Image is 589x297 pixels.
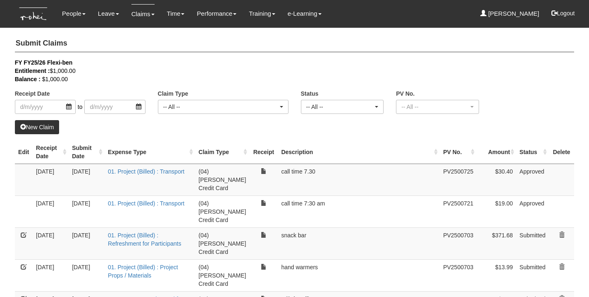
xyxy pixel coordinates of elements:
[195,164,249,196] td: (04) [PERSON_NAME] Credit Card
[306,103,374,111] div: -- All --
[15,59,73,66] b: FY FY25/26 Flexi-ben
[195,196,249,227] td: (04) [PERSON_NAME] Credit Card
[195,140,249,164] th: Claim Type : activate to sort column ascending
[278,164,440,196] td: call time 7.30
[249,140,278,164] th: Receipt
[158,100,289,114] button: -- All --
[288,4,322,23] a: e-Learning
[108,232,181,247] a: 01. Project (Billed) : Refreshment for Participants
[76,100,85,114] span: to
[15,35,575,52] h4: Submit Claims
[440,259,477,291] td: PV2500703
[98,4,119,23] a: Leave
[396,89,415,98] label: PV No.
[477,140,516,164] th: Amount : activate to sort column ascending
[69,227,105,259] td: [DATE]
[163,103,278,111] div: -- All --
[249,4,275,23] a: Training
[108,168,184,175] a: 01. Project (Billed) : Transport
[278,227,440,259] td: snack bar
[301,89,319,98] label: Status
[131,4,155,24] a: Claims
[477,196,516,227] td: $19.00
[15,76,41,82] b: Balance :
[108,264,178,279] a: 01. Project (Billed) : Project Props / Materials
[480,4,539,23] a: [PERSON_NAME]
[197,4,236,23] a: Performance
[516,259,549,291] td: Submitted
[477,259,516,291] td: $13.99
[15,67,562,75] div: $1,000.00
[440,140,477,164] th: PV No. : activate to sort column ascending
[440,196,477,227] td: PV2500721
[278,259,440,291] td: hand warmers
[516,196,549,227] td: Approved
[42,76,68,82] span: $1,000.00
[516,140,549,164] th: Status : activate to sort column ascending
[15,89,50,98] label: Receipt Date
[69,259,105,291] td: [DATE]
[33,196,69,227] td: [DATE]
[278,196,440,227] td: call time 7:30 am
[549,140,574,164] th: Delete
[84,100,145,114] input: d/m/yyyy
[69,196,105,227] td: [DATE]
[15,120,60,134] a: New Claim
[546,3,581,23] button: Logout
[195,227,249,259] td: (04) [PERSON_NAME] Credit Card
[108,200,184,207] a: 01. Project (Billed) : Transport
[15,100,76,114] input: d/m/yyyy
[33,164,69,196] td: [DATE]
[554,264,581,289] iframe: chat widget
[516,164,549,196] td: Approved
[440,227,477,259] td: PV2500703
[105,140,195,164] th: Expense Type : activate to sort column ascending
[477,164,516,196] td: $30.40
[477,227,516,259] td: $371.68
[401,103,469,111] div: -- All --
[15,68,50,74] b: Entitlement :
[301,100,384,114] button: -- All --
[69,140,105,164] th: Submit Date : activate to sort column ascending
[15,140,33,164] th: Edit
[516,227,549,259] td: Submitted
[33,227,69,259] td: [DATE]
[69,164,105,196] td: [DATE]
[62,4,86,23] a: People
[195,259,249,291] td: (04) [PERSON_NAME] Credit Card
[440,164,477,196] td: PV2500725
[167,4,185,23] a: Time
[33,140,69,164] th: Receipt Date : activate to sort column ascending
[278,140,440,164] th: Description : activate to sort column ascending
[158,89,188,98] label: Claim Type
[396,100,479,114] button: -- All --
[33,259,69,291] td: [DATE]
